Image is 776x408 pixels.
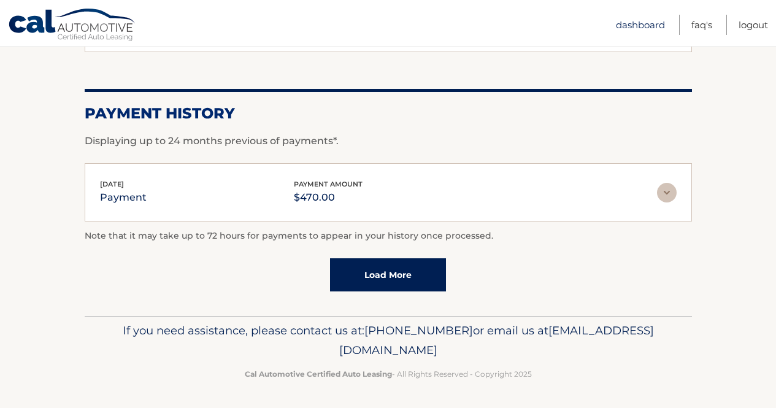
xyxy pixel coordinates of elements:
p: Displaying up to 24 months previous of payments*. [85,134,692,148]
h2: Payment History [85,104,692,123]
a: Load More [330,258,446,291]
span: [PHONE_NUMBER] [364,323,473,337]
a: FAQ's [691,15,712,35]
p: - All Rights Reserved - Copyright 2025 [93,368,684,380]
a: Dashboard [616,15,665,35]
a: Logout [739,15,768,35]
a: Cal Automotive [8,8,137,44]
p: Note that it may take up to 72 hours for payments to appear in your history once processed. [85,229,692,244]
p: payment [100,189,147,206]
span: payment amount [294,180,363,188]
p: If you need assistance, please contact us at: or email us at [93,321,684,360]
img: accordion-rest.svg [657,183,677,202]
p: $470.00 [294,189,363,206]
span: [DATE] [100,180,124,188]
strong: Cal Automotive Certified Auto Leasing [245,369,392,379]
